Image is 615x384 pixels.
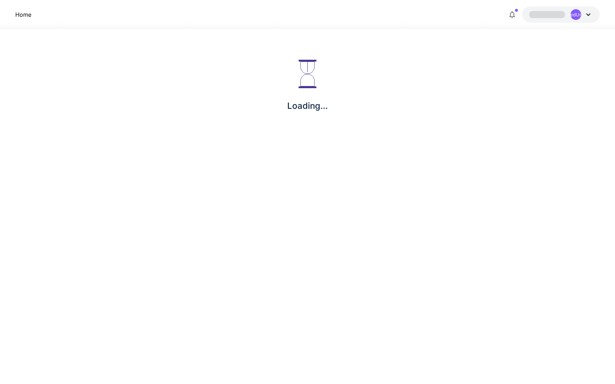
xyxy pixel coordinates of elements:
[522,6,600,23] button: UndefinedUndefined
[571,9,581,20] div: UndefinedUndefined
[15,10,31,19] a: Home
[287,100,328,112] p: Loading...
[15,10,31,19] nav: breadcrumb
